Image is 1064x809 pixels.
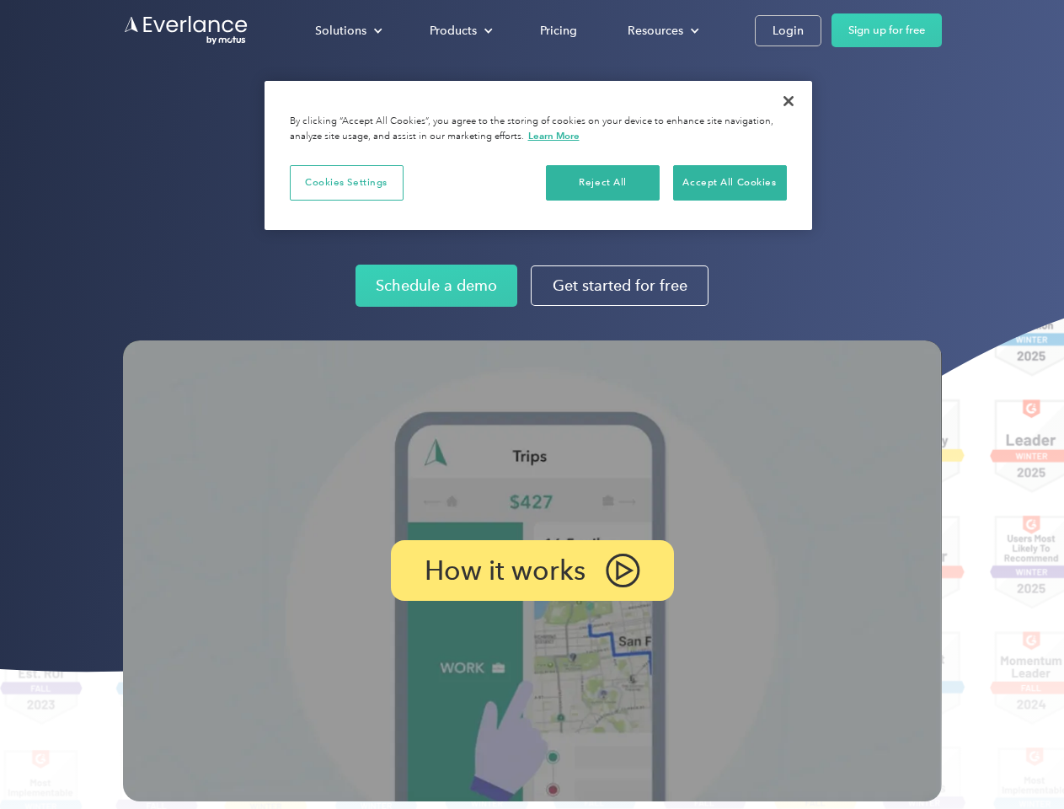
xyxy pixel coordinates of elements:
div: Resources [628,20,683,41]
div: Solutions [298,16,396,46]
a: Schedule a demo [356,265,517,307]
a: Login [755,15,821,46]
div: Resources [611,16,713,46]
button: Reject All [546,165,660,201]
a: Sign up for free [831,13,942,47]
a: Pricing [523,16,594,46]
a: Get started for free [531,265,708,306]
a: Go to homepage [123,14,249,46]
p: How it works [425,560,585,581]
a: More information about your privacy, opens in a new tab [528,130,580,142]
div: By clicking “Accept All Cookies”, you agree to the storing of cookies on your device to enhance s... [290,115,787,144]
button: Accept All Cookies [673,165,787,201]
button: Cookies Settings [290,165,404,201]
div: Products [430,20,477,41]
div: Login [773,20,804,41]
div: Pricing [540,20,577,41]
div: Solutions [315,20,366,41]
div: Products [413,16,506,46]
div: Cookie banner [265,81,812,230]
input: Submit [124,100,209,136]
button: Close [770,83,807,120]
div: Privacy [265,81,812,230]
